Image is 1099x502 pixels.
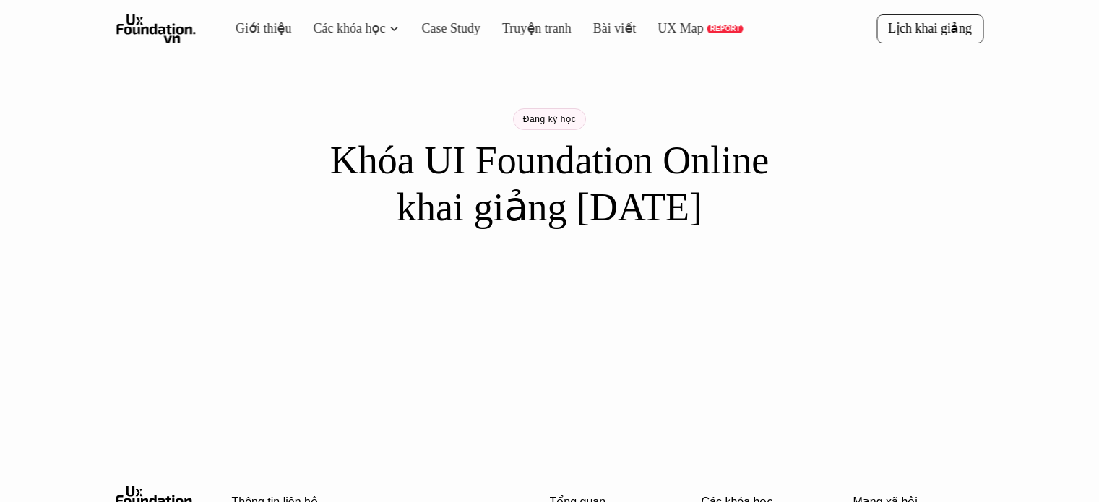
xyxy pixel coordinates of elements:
[236,21,292,35] a: Giới thiệu
[313,21,385,35] a: Các khóa học
[261,260,839,368] iframe: Tally form
[421,21,480,35] a: Case Study
[502,21,572,35] a: Truyện tranh
[888,20,972,37] p: Lịch khai giảng
[592,21,636,35] a: Bài viết
[876,14,983,43] a: Lịch khai giảng
[710,25,740,33] p: REPORT
[523,114,577,124] p: Đăng ký học
[707,25,743,33] a: REPORT
[658,21,704,35] a: UX Map
[297,137,803,231] h1: Khóa UI Foundation Online khai giảng [DATE]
